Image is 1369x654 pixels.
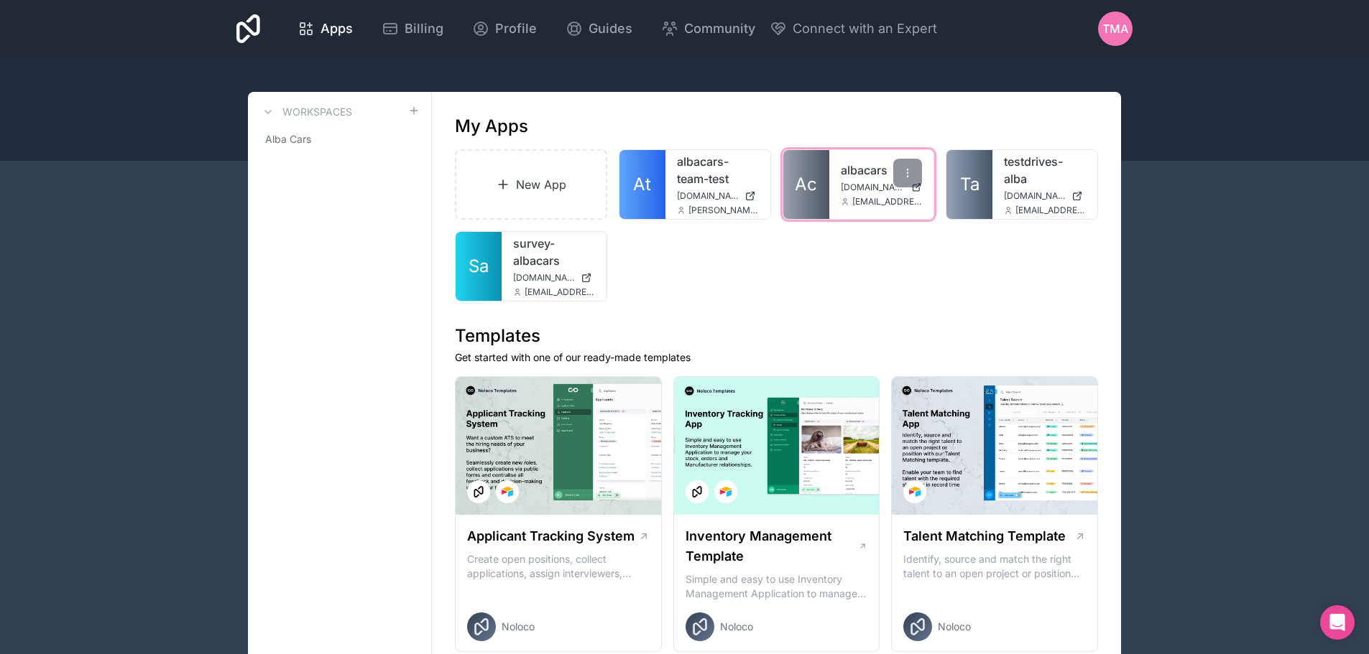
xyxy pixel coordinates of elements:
[589,19,632,39] span: Guides
[619,150,665,219] a: At
[554,13,644,45] a: Guides
[1004,190,1086,202] a: [DOMAIN_NAME]
[455,350,1098,365] p: Get started with one of our ready-made templates
[455,149,607,220] a: New App
[469,255,489,278] span: Sa
[513,235,595,269] a: survey-albacars
[502,620,535,634] span: Noloco
[684,19,755,39] span: Community
[909,486,921,497] img: Airtable Logo
[370,13,455,45] a: Billing
[841,182,906,193] span: [DOMAIN_NAME]
[495,19,537,39] span: Profile
[1102,20,1128,37] span: TMA
[1004,153,1086,187] a: testdrives-alba
[783,150,829,219] a: Ac
[677,190,739,202] span: [DOMAIN_NAME]
[513,272,575,284] span: [DOMAIN_NAME]
[513,272,595,284] a: [DOMAIN_NAME]
[455,324,1098,347] h1: Templates
[720,486,732,497] img: Airtable Logo
[321,19,353,39] span: Apps
[650,13,767,45] a: Community
[770,19,937,39] button: Connect with an Expert
[259,103,352,121] a: Workspaces
[686,526,858,566] h1: Inventory Management Template
[688,205,759,216] span: [PERSON_NAME][EMAIL_ADDRESS][DOMAIN_NAME]
[960,173,979,196] span: Ta
[467,552,650,581] p: Create open positions, collect applications, assign interviewers, centralise candidate feedback a...
[633,173,651,196] span: At
[841,162,923,179] a: albacars
[525,286,595,298] span: [EMAIL_ADDRESS][DOMAIN_NAME]
[677,190,759,202] a: [DOMAIN_NAME]
[455,115,528,138] h1: My Apps
[259,126,420,152] a: Alba Cars
[720,620,753,634] span: Noloco
[1015,205,1086,216] span: [EMAIL_ADDRESS][DOMAIN_NAME]
[903,552,1086,581] p: Identify, source and match the right talent to an open project or position with our Talent Matchi...
[938,620,971,634] span: Noloco
[677,153,759,187] a: albacars-team-test
[282,105,352,119] h3: Workspaces
[686,572,868,601] p: Simple and easy to use Inventory Management Application to manage your stock, orders and Manufact...
[265,132,311,146] span: Alba Cars
[461,13,548,45] a: Profile
[841,182,923,193] a: [DOMAIN_NAME]
[456,232,502,301] a: Sa
[946,150,992,219] a: Ta
[852,196,923,207] span: [EMAIL_ADDRESS][DOMAIN_NAME]
[795,173,817,196] span: Ac
[467,526,635,546] h1: Applicant Tracking System
[1004,190,1066,202] span: [DOMAIN_NAME]
[502,486,513,497] img: Airtable Logo
[1320,605,1355,640] div: Open Intercom Messenger
[793,19,937,39] span: Connect with an Expert
[405,19,443,39] span: Billing
[903,526,1066,546] h1: Talent Matching Template
[286,13,364,45] a: Apps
